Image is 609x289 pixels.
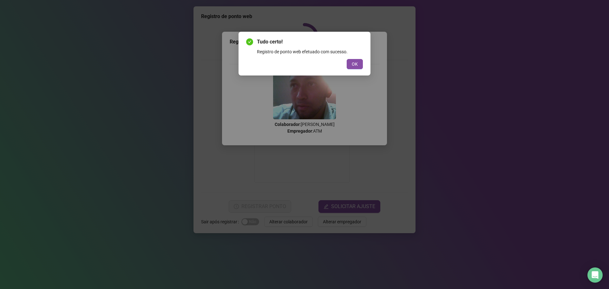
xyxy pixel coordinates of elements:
span: OK [352,61,358,68]
div: Open Intercom Messenger [587,267,603,283]
span: Tudo certo! [257,38,363,46]
button: OK [347,59,363,69]
span: check-circle [246,38,253,45]
div: Registro de ponto web efetuado com sucesso. [257,48,363,55]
